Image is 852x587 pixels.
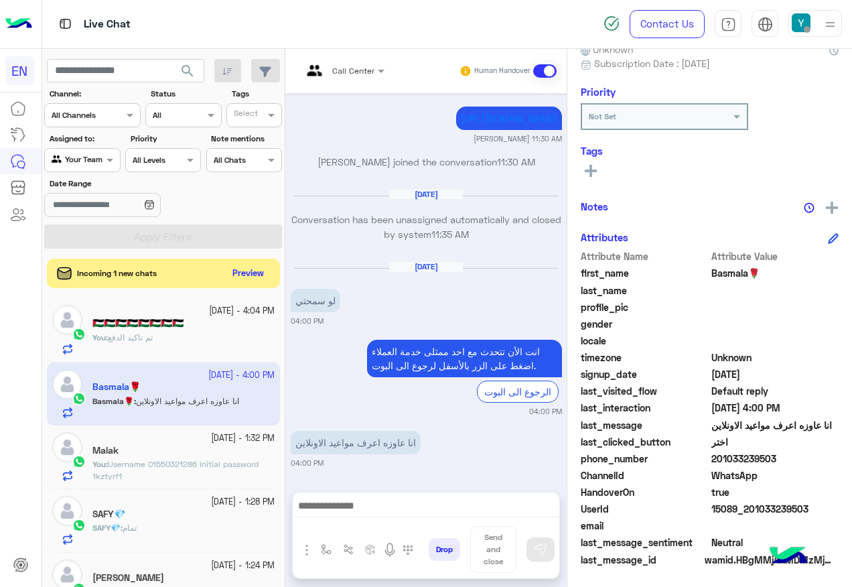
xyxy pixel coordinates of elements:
[211,133,280,145] label: Note mentions
[367,340,562,377] p: 29/9/2025, 4:00 PM
[92,523,121,533] span: SAFY💎
[534,543,547,556] img: send message
[5,10,32,38] img: Logo
[365,544,376,555] img: create order
[72,519,86,532] img: WhatsApp
[497,156,535,168] span: 11:30 AM
[581,145,839,157] h6: Tags
[389,262,463,271] h6: [DATE]
[232,107,258,123] div: Select
[72,455,86,468] img: WhatsApp
[711,334,839,348] span: null
[52,432,82,462] img: defaultAdmin.png
[232,88,281,100] label: Tags
[711,418,839,432] span: انا عاوزه اعرف مواعيد الاونلاين
[52,496,82,526] img: defaultAdmin.png
[343,544,354,555] img: Trigger scenario
[44,224,282,249] button: Apply Filters
[715,10,741,38] a: tab
[581,317,709,331] span: gender
[211,496,275,509] small: [DATE] - 1:28 PM
[603,15,620,31] img: spinner
[470,526,516,573] button: Send and close
[315,539,338,561] button: select flow
[711,401,839,415] span: 2025-09-29T13:00:17.147Z
[474,133,562,144] small: [PERSON_NAME] 11:30 AM
[477,381,559,403] div: الرجوع الى البوت
[474,66,530,76] small: Human Handover
[92,572,164,584] h5: Sara
[72,328,86,341] img: WhatsApp
[92,459,259,481] span: Username 01550321286 Initial password 1kztyrf1
[299,542,315,558] img: send attachment
[581,384,709,398] span: last_visited_flow
[581,42,633,56] span: Unknown
[92,332,106,342] span: You
[302,65,327,87] img: teams.png
[180,63,196,79] span: search
[291,431,421,454] p: 29/9/2025, 4:00 PM
[50,88,139,100] label: Channel:
[92,459,108,469] b: :
[291,289,340,312] p: 29/9/2025, 4:00 PM
[5,56,34,85] div: EN
[227,264,270,283] button: Preview
[581,418,709,432] span: last_message
[711,317,839,331] span: null
[581,231,628,243] h6: Attributes
[581,502,709,516] span: UserId
[711,435,839,449] span: اختر
[291,212,562,241] p: Conversation has been unassigned automatically and closed by system
[360,539,382,561] button: create order
[765,533,812,580] img: hulul-logo.png
[581,535,709,549] span: last_message_sentiment
[581,350,709,365] span: timezone
[338,539,360,561] button: Trigger scenario
[804,202,814,213] img: notes
[721,17,736,32] img: tab
[581,485,709,499] span: HandoverOn
[92,509,125,520] h5: SAFY💎
[123,523,137,533] span: تمام
[382,542,398,558] img: send voice note
[711,535,839,549] span: 0
[711,468,839,482] span: 2
[52,305,82,335] img: defaultAdmin.png
[77,267,157,279] span: Incoming 1 new chats
[108,332,153,342] span: تم تاكيد الدفع
[711,384,839,398] span: Default reply
[171,59,204,88] button: search
[822,16,839,33] img: profile
[581,334,709,348] span: locale
[92,523,123,533] b: :
[581,401,709,415] span: last_interaction
[581,452,709,466] span: phone_number
[92,445,119,456] h5: Malak
[321,544,332,555] img: select flow
[711,367,839,381] span: 2025-08-24T18:04:41.88Z
[581,86,616,98] h6: Priority
[581,468,709,482] span: ChannelId
[711,249,839,263] span: Attribute Value
[332,66,374,76] span: Call Center
[581,266,709,280] span: first_name
[151,88,220,100] label: Status
[211,560,275,572] small: [DATE] - 1:24 PM
[92,459,106,469] span: You
[389,190,463,199] h6: [DATE]
[581,249,709,263] span: Attribute Name
[630,10,705,38] a: Contact Us
[431,229,469,240] span: 11:35 AM
[581,553,702,567] span: last_message_id
[456,107,562,130] p: 25/8/2025, 11:30 AM
[594,56,710,70] span: Subscription Date : [DATE]
[705,553,839,567] span: wamid.HBgMMjAxMDMzMjM5NTAzFQIAEhggQUM3QUIwMTdGNDIxQkQyQjZDRUU1ODRGMDY4NkFDNkUA
[529,406,562,417] small: 04:00 PM
[291,316,324,326] small: 04:00 PM
[429,538,460,561] button: Drop
[711,266,839,280] span: Basmala🌹
[291,458,324,468] small: 04:00 PM
[581,300,709,314] span: profile_pic
[581,519,709,533] span: email
[50,178,200,190] label: Date Range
